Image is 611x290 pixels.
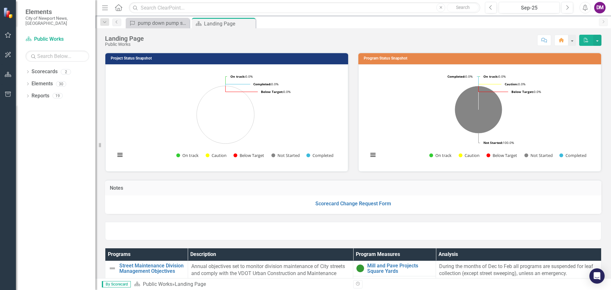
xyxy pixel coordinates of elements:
[455,86,502,133] path: Not Started, 4.
[119,263,185,274] a: Street Maintenance Division Management Objectives
[230,74,253,79] text: 0.0%
[102,281,131,287] span: By Scorecard
[367,263,432,274] a: Mill and Pave Projects Square Yards
[175,281,206,287] div: Landing Page
[56,81,66,87] div: 30
[32,92,49,100] a: Reports
[110,185,597,191] h3: Notes
[32,68,58,75] a: Scorecards
[511,89,534,94] tspan: Below Target:
[129,2,480,13] input: Search ClearPoint...
[365,69,592,165] svg: Interactive chart
[459,152,480,158] button: Show Caution
[127,19,188,27] a: pump down pump station wet well once per year
[483,74,498,79] tspan: On track:
[315,201,391,207] a: Scorecard Change Request Form
[253,82,278,86] text: 0.0%
[483,140,514,145] text: 100.0%
[53,93,63,99] div: 19
[143,281,172,287] a: Public Works
[61,69,71,74] div: 2
[429,152,452,158] button: Show On track
[32,80,53,88] a: Elements
[25,51,89,62] input: Search Below...
[112,69,341,165] div: Chart. Highcharts interactive chart.
[105,42,144,47] div: Public Works
[191,263,345,284] span: Annual objectives set to monitor division maintenance of City streets and comply with the VDOT Ur...
[25,8,89,16] span: Elements
[483,140,503,145] tspan: Not Started:
[116,151,124,159] button: View chart menu, Chart
[230,74,245,79] tspan: On track:
[456,5,470,10] span: Search
[277,152,300,158] text: Not Started
[447,74,465,79] tspan: Completed:
[447,3,479,12] button: Search
[353,261,436,276] td: Double-Click to Edit Right Click for Context Menu
[439,263,598,279] p: During the months of Dec to Feb all programs are suspended for leaf collection (except street swe...
[111,56,345,60] h3: Project Status Snapshot
[499,2,560,13] button: Sep-25
[364,56,598,60] h3: Program Status Snapshot
[176,152,199,158] button: Show On track
[134,281,348,288] div: »
[105,35,144,42] div: Landing Page
[530,152,553,158] text: Not Started
[261,89,283,94] tspan: Below Target:
[109,265,116,272] img: Not Defined
[447,74,473,79] text: 0.0%
[483,74,506,79] text: 0.0%
[369,151,377,159] button: View chart menu, Chart
[112,69,339,165] svg: Interactive chart
[3,7,14,18] img: ClearPoint Strategy
[524,152,552,158] button: Show Not Started
[261,89,291,94] text: 0.0%
[511,89,541,94] text: 0.0%
[206,152,227,158] button: Show Caution
[501,4,558,12] div: Sep-25
[367,278,432,289] a: Curb and Gutter Replacement
[306,152,334,158] button: Show Completed
[356,265,364,272] img: On Target
[487,152,517,158] button: Show Below Target
[234,152,264,158] button: Show Below Target
[505,82,518,86] tspan: Caution:
[253,82,271,86] tspan: Completed:
[505,82,525,86] text: 0.0%
[271,152,299,158] button: Show Not Started
[365,69,594,165] div: Chart. Highcharts interactive chart.
[204,20,254,28] div: Landing Page
[138,19,188,27] div: pump down pump station wet well once per year
[594,2,606,13] button: DM
[559,152,586,158] button: Show Completed
[25,36,89,43] a: Public Works
[25,16,89,26] small: City of Newport News, [GEOGRAPHIC_DATA]
[589,268,605,284] div: Open Intercom Messenger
